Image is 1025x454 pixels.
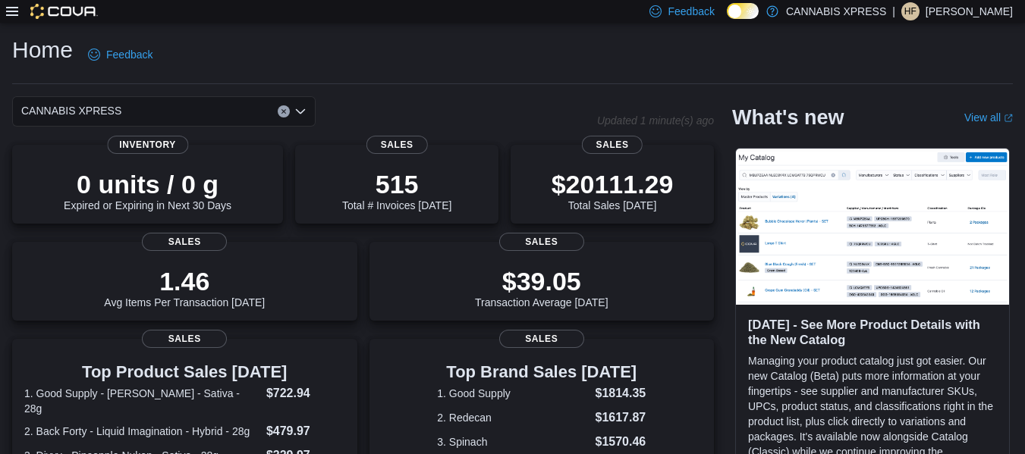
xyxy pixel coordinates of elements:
[64,169,231,199] p: 0 units / 0 g
[142,330,227,348] span: Sales
[499,330,584,348] span: Sales
[107,136,188,154] span: Inventory
[926,2,1013,20] p: [PERSON_NAME]
[727,3,759,19] input: Dark Mode
[104,266,265,296] p: 1.46
[552,169,674,211] div: Total Sales [DATE]
[266,422,345,440] dd: $479.97
[595,384,646,402] dd: $1814.35
[475,266,608,308] div: Transaction Average [DATE]
[266,384,345,402] dd: $722.94
[732,105,844,130] h2: What's new
[475,266,608,296] p: $39.05
[366,136,427,154] span: Sales
[106,47,152,62] span: Feedback
[294,105,307,117] button: Open list of options
[595,409,646,427] dd: $1617.87
[748,317,997,347] h3: [DATE] - See More Product Details with the New Catalog
[964,111,1013,124] a: View allExternal link
[437,363,646,381] h3: Top Brand Sales [DATE]
[499,233,584,251] span: Sales
[552,169,674,199] p: $20111.29
[597,114,714,127] p: Updated 1 minute(s) ago
[342,169,451,199] p: 515
[1004,114,1013,123] svg: External link
[142,233,227,251] span: Sales
[30,4,98,19] img: Cova
[104,266,265,308] div: Avg Items Per Transaction [DATE]
[64,169,231,211] div: Expired or Expiring in Next 30 Days
[278,105,290,117] button: Clear input
[582,136,643,154] span: Sales
[437,410,589,425] dt: 2. Redecan
[901,2,920,20] div: Hayden Flannigan
[24,363,345,381] h3: Top Product Sales [DATE]
[437,434,589,449] dt: 3. Spinach
[892,2,895,20] p: |
[342,169,451,211] div: Total # Invoices [DATE]
[82,39,159,70] a: Feedback
[437,386,589,401] dt: 1. Good Supply
[786,2,886,20] p: CANNABIS XPRESS
[21,102,121,120] span: CANNABIS XPRESS
[668,4,714,19] span: Feedback
[24,424,260,439] dt: 2. Back Forty - Liquid Imagination - Hybrid - 28g
[24,386,260,416] dt: 1. Good Supply - [PERSON_NAME] - Sativa - 28g
[904,2,917,20] span: HF
[12,35,73,65] h1: Home
[595,433,646,451] dd: $1570.46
